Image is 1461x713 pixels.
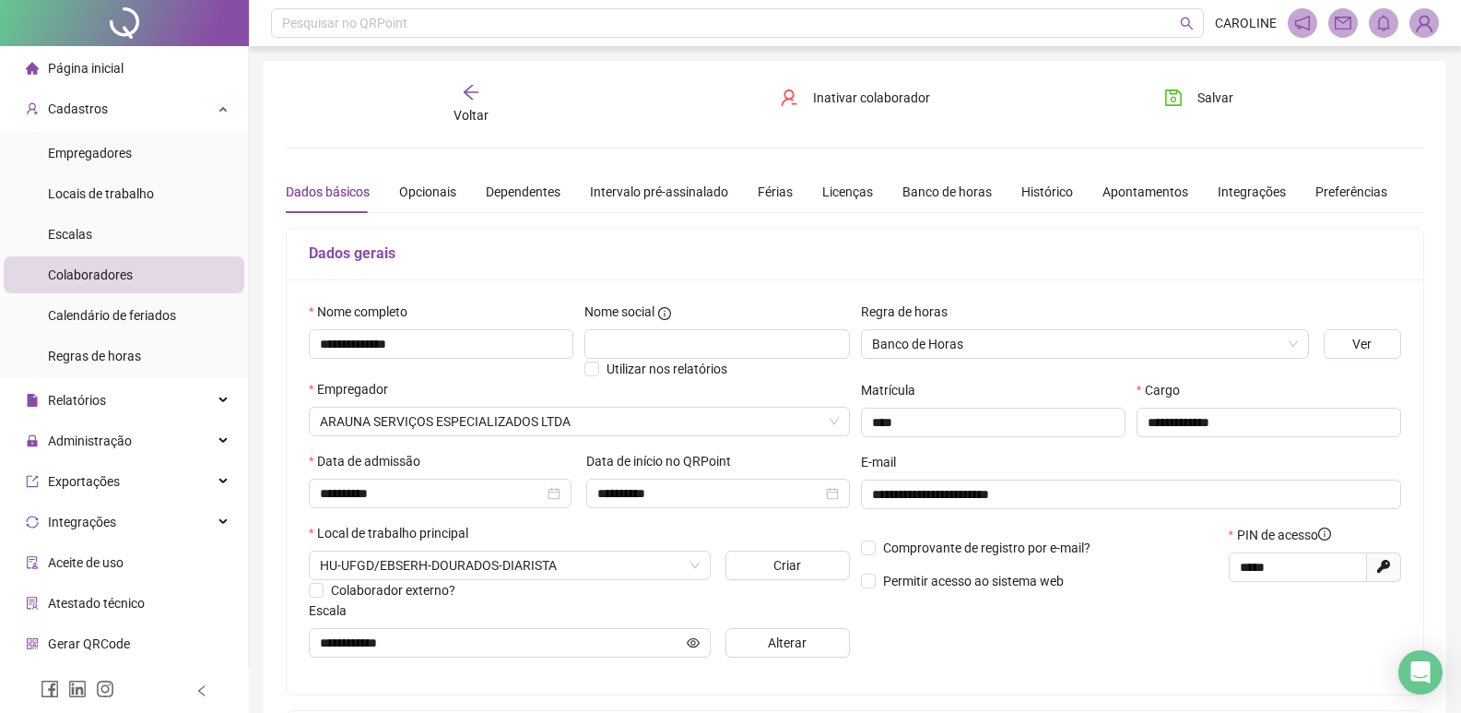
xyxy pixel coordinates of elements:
span: Voltar [454,108,489,123]
div: Apontamentos [1102,182,1188,202]
span: Exportações [48,474,120,489]
span: Gerar QRCode [48,636,130,651]
div: Open Intercom Messenger [1398,650,1443,695]
label: Data de admissão [309,451,432,471]
span: Permitir acesso ao sistema web [883,574,1064,588]
span: Escalas [48,227,92,242]
button: Alterar [725,628,850,658]
span: save [1164,89,1183,107]
span: info-circle [1318,528,1331,541]
span: notification [1294,15,1311,31]
button: Criar [725,551,850,580]
div: Dependentes [486,182,560,202]
img: 89421 [1410,9,1438,37]
span: Inativar colaborador [813,88,930,108]
span: export [26,475,39,488]
span: file [26,394,39,407]
span: Salvar [1197,88,1233,108]
span: info-circle [658,307,671,320]
span: Aceite de uso [48,555,124,570]
span: qrcode [26,637,39,650]
span: PIN de acesso [1237,525,1331,545]
span: linkedin [68,680,87,698]
span: user-add [26,102,39,115]
span: arrow-left [462,83,480,101]
span: Utilizar nos relatórios [607,362,727,376]
label: Nome completo [309,302,419,322]
div: Licenças [822,182,873,202]
button: Salvar [1150,83,1247,113]
span: lock [26,434,39,447]
span: Nome social [584,302,654,322]
div: Histórico [1021,182,1073,202]
span: Relatórios [48,393,106,408]
span: user-delete [780,89,798,107]
span: Empregadores [48,146,132,160]
span: Ver [1352,334,1372,354]
span: CAROLINE [1215,13,1277,33]
span: Administração [48,434,132,448]
span: Colaborador externo? [331,583,455,598]
span: Atestado técnico [48,596,145,611]
span: sync [26,516,39,529]
span: bell [1375,15,1392,31]
div: Intervalo pré-assinalado [590,182,728,202]
div: Preferências [1315,182,1387,202]
span: mail [1335,15,1351,31]
label: Regra de horas [861,302,960,322]
button: Inativar colaborador [766,83,944,113]
span: solution [26,597,39,610]
label: Escala [309,600,359,621]
div: Integrações [1218,182,1286,202]
span: search [1180,17,1194,30]
label: Local de trabalho principal [309,523,480,543]
span: Colaboradores [48,267,133,282]
span: left [195,684,208,697]
span: Alterar [768,633,807,653]
span: RUA IVO ALVES DA ROCHA, 558 – ALTOS DO INDAIÁ [320,552,700,579]
label: E-mail [861,452,908,472]
h5: Dados gerais [309,243,1401,265]
span: Locais de trabalho [48,186,154,201]
label: Data de início no QRPoint [586,451,743,471]
div: Férias [758,182,793,202]
span: audit [26,556,39,569]
label: Cargo [1137,380,1192,400]
span: instagram [96,680,114,698]
span: facebook [41,680,59,698]
span: Banco de Horas [872,330,1298,358]
span: Calendário de feriados [48,308,176,323]
span: eye [687,636,700,649]
label: Empregador [309,379,400,399]
span: Página inicial [48,61,124,76]
div: Dados básicos [286,182,370,202]
button: Ver [1324,329,1401,359]
label: Matrícula [861,380,927,400]
span: home [26,62,39,75]
span: Integrações [48,515,116,529]
div: Banco de horas [902,182,992,202]
span: Regras de horas [48,349,141,363]
span: ARAUNA SERVIÇOS ESPECIALIZADOS LTDA [320,408,839,435]
div: Opcionais [399,182,456,202]
span: Criar [773,555,801,576]
span: Cadastros [48,101,108,116]
span: Comprovante de registro por e-mail? [883,541,1090,555]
